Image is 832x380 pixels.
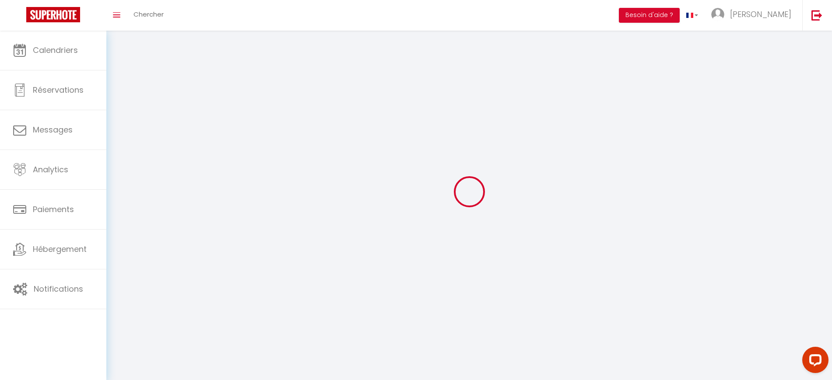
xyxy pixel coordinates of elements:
[619,8,680,23] button: Besoin d'aide ?
[730,9,791,20] span: [PERSON_NAME]
[133,10,164,19] span: Chercher
[33,244,87,254] span: Hébergement
[33,45,78,56] span: Calendriers
[34,283,83,294] span: Notifications
[33,204,74,215] span: Paiements
[711,8,724,21] img: ...
[33,84,84,95] span: Réservations
[33,124,73,135] span: Messages
[811,10,822,21] img: logout
[33,164,68,175] span: Analytics
[26,7,80,22] img: Super Booking
[795,343,832,380] iframe: LiveChat chat widget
